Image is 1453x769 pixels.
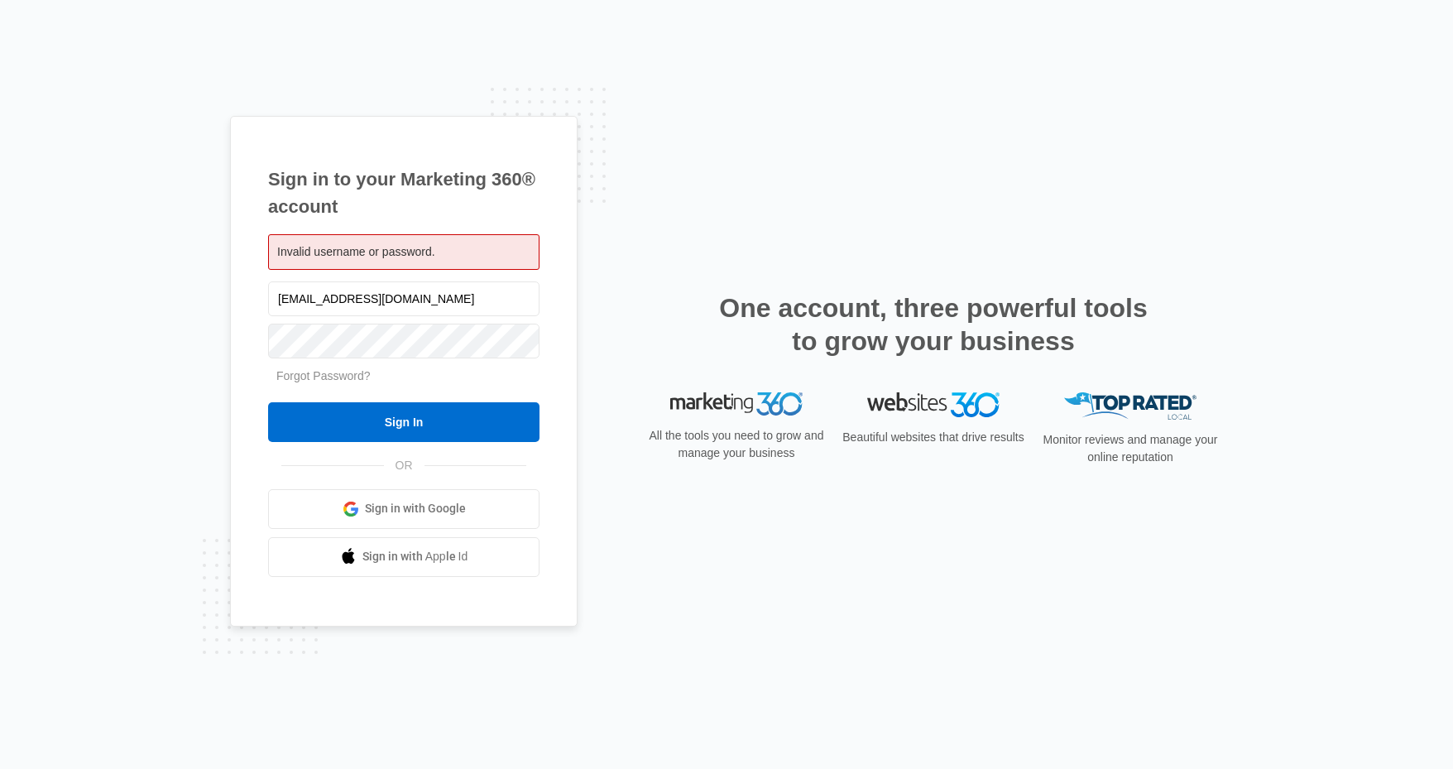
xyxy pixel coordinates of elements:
[268,281,539,316] input: Email
[714,291,1153,358] h2: One account, three powerful tools to grow your business
[268,166,539,220] h1: Sign in to your Marketing 360® account
[670,392,803,416] img: Marketing 360
[1064,392,1196,420] img: Top Rated Local
[365,500,466,517] span: Sign in with Google
[277,245,435,258] span: Invalid username or password.
[268,489,539,529] a: Sign in with Google
[1038,431,1223,466] p: Monitor reviews and manage your online reputation
[867,392,1000,416] img: Websites 360
[841,429,1026,446] p: Beautiful websites that drive results
[276,369,371,382] a: Forgot Password?
[384,457,424,474] span: OR
[268,537,539,577] a: Sign in with Apple Id
[362,548,468,565] span: Sign in with Apple Id
[644,427,829,462] p: All the tools you need to grow and manage your business
[268,402,539,442] input: Sign In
